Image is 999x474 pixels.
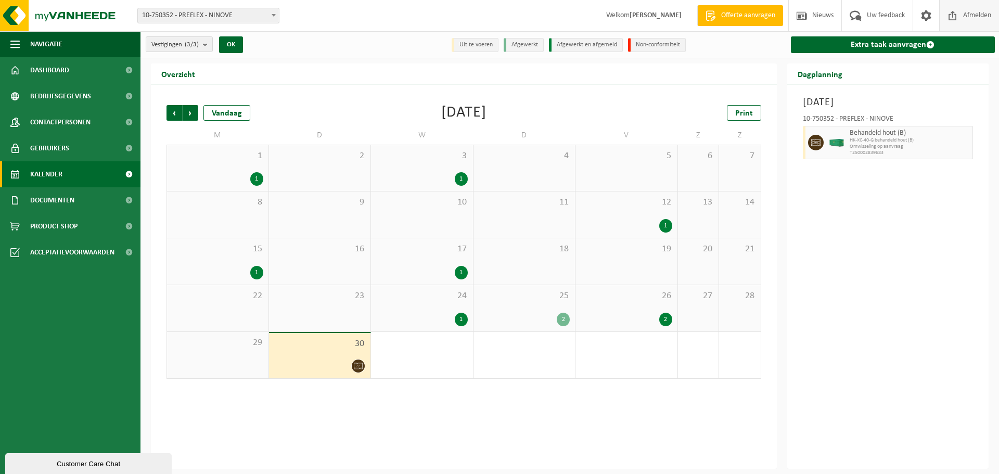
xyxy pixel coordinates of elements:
div: 1 [455,313,468,326]
h2: Overzicht [151,63,206,84]
span: Contactpersonen [30,109,91,135]
span: T250002839683 [850,150,970,156]
div: [DATE] [441,105,486,121]
span: Kalender [30,161,62,187]
span: 16 [274,244,366,255]
span: 26 [581,290,672,302]
li: Afgewerkt en afgemeld [549,38,623,52]
span: 2 [274,150,366,162]
span: 13 [683,197,714,208]
span: 5 [581,150,672,162]
span: 12 [581,197,672,208]
span: Acceptatievoorwaarden [30,239,114,265]
count: (3/3) [185,41,199,48]
span: Product Shop [30,213,78,239]
span: HK-XC-40-G behandeld hout (B) [850,137,970,144]
span: Navigatie [30,31,62,57]
span: Print [735,109,753,118]
span: 15 [172,244,263,255]
td: V [575,126,678,145]
span: Omwisseling op aanvraag [850,144,970,150]
span: 10 [376,197,468,208]
span: Dashboard [30,57,69,83]
span: Volgende [183,105,198,121]
div: 1 [659,219,672,233]
span: 14 [724,197,755,208]
li: Non-conformiteit [628,38,686,52]
span: Documenten [30,187,74,213]
span: 28 [724,290,755,302]
iframe: chat widget [5,451,174,474]
span: 8 [172,197,263,208]
div: 1 [455,172,468,186]
span: 29 [172,337,263,349]
span: 20 [683,244,714,255]
span: 25 [479,290,570,302]
span: 21 [724,244,755,255]
span: Vestigingen [151,37,199,53]
div: 1 [250,172,263,186]
span: Bedrijfsgegevens [30,83,91,109]
span: 6 [683,150,714,162]
button: OK [219,36,243,53]
div: 2 [557,313,570,326]
div: 2 [659,313,672,326]
span: 22 [172,290,263,302]
div: 1 [250,266,263,279]
a: Extra taak aanvragen [791,36,995,53]
li: Uit te voeren [452,38,498,52]
a: Offerte aanvragen [697,5,783,26]
span: 9 [274,197,366,208]
span: 27 [683,290,714,302]
td: D [473,126,576,145]
strong: [PERSON_NAME] [630,11,682,19]
td: M [166,126,269,145]
span: Offerte aanvragen [719,10,778,21]
span: 19 [581,244,672,255]
a: Print [727,105,761,121]
span: 10-750352 - PREFLEX - NINOVE [138,8,279,23]
span: 1 [172,150,263,162]
span: Behandeld hout (B) [850,129,970,137]
span: 7 [724,150,755,162]
span: 23 [274,290,366,302]
div: 1 [455,266,468,279]
span: 3 [376,150,468,162]
span: 10-750352 - PREFLEX - NINOVE [137,8,279,23]
h3: [DATE] [803,95,974,110]
h2: Dagplanning [787,63,853,84]
div: 10-750352 - PREFLEX - NINOVE [803,116,974,126]
li: Afgewerkt [504,38,544,52]
span: 18 [479,244,570,255]
td: Z [678,126,720,145]
td: W [371,126,473,145]
td: Z [719,126,761,145]
div: Vandaag [203,105,250,121]
button: Vestigingen(3/3) [146,36,213,52]
span: 24 [376,290,468,302]
span: 17 [376,244,468,255]
span: Gebruikers [30,135,69,161]
span: 30 [274,338,366,350]
span: 11 [479,197,570,208]
span: 4 [479,150,570,162]
img: HK-XC-40-GN-00 [829,139,844,147]
span: Vorige [166,105,182,121]
td: D [269,126,372,145]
